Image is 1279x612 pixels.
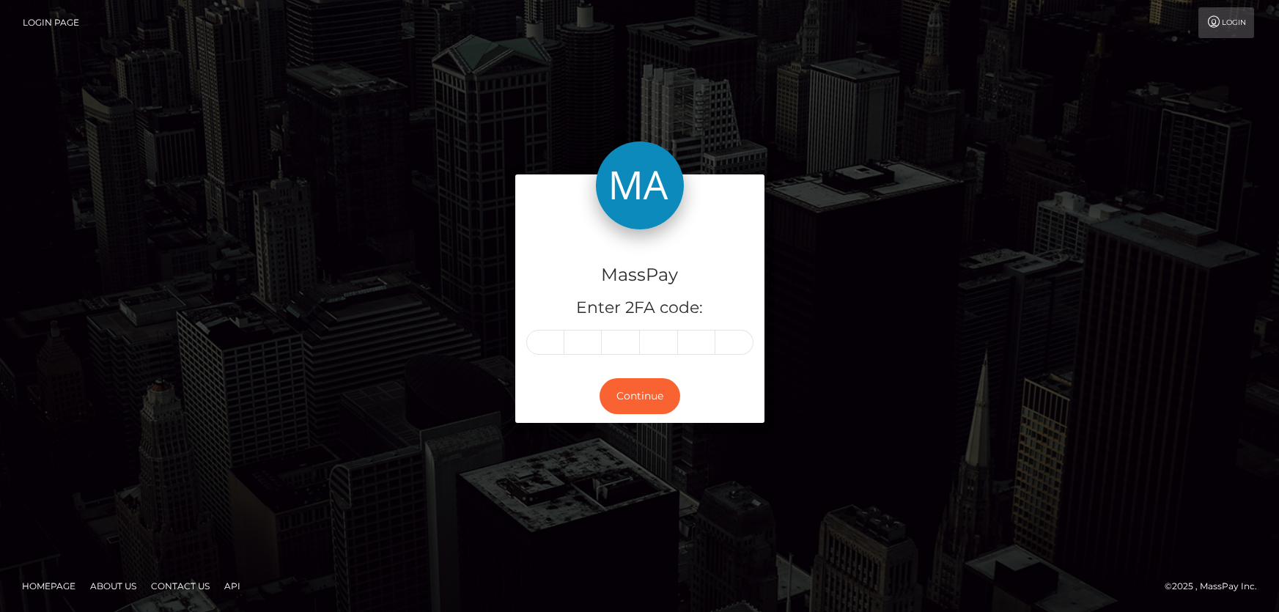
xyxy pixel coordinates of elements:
[16,575,81,597] a: Homepage
[218,575,246,597] a: API
[596,141,684,229] img: MassPay
[1165,578,1268,594] div: © 2025 , MassPay Inc.
[526,262,753,288] h4: MassPay
[84,575,142,597] a: About Us
[526,297,753,320] h5: Enter 2FA code:
[1198,7,1254,38] a: Login
[23,7,79,38] a: Login Page
[600,378,680,414] button: Continue
[145,575,215,597] a: Contact Us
